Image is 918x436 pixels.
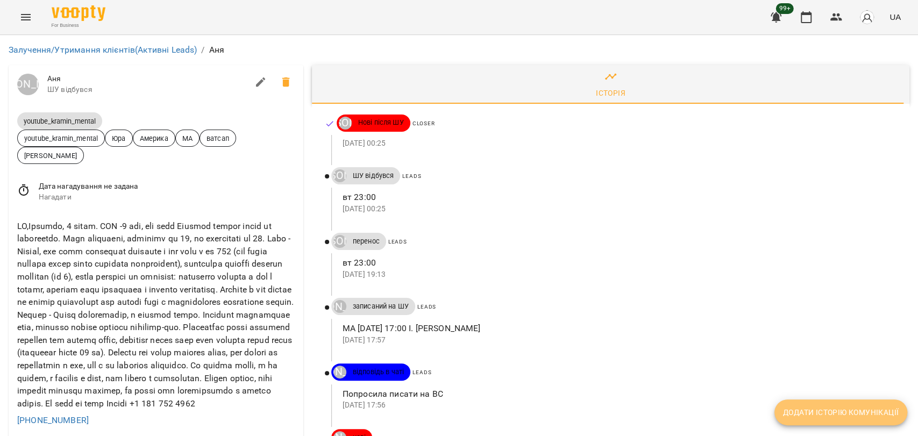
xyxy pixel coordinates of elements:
span: youtube_kramin_mental [18,133,104,144]
img: avatar_s.png [859,10,874,25]
span: ШУ відбувся [47,84,248,95]
button: UA [885,7,905,27]
a: Залучення/Утримання клієнтів(Активні Leads) [9,45,197,55]
div: ДТ Ірина Микитей [339,117,352,130]
span: Leads [388,239,407,245]
a: [PERSON_NAME] [331,366,346,378]
a: [PHONE_NUMBER] [17,415,89,425]
p: Попросила писати на ВС [343,388,892,401]
span: Додати історію комунікації [783,406,899,419]
p: вт 23:00 [343,191,892,204]
p: [DATE] 17:56 [343,400,892,411]
p: вт 23:00 [343,256,892,269]
span: Дата нагадування не задана [39,181,295,192]
span: Leads [417,304,436,310]
span: МА [176,133,199,144]
span: записаний на ШУ [346,302,415,311]
div: Юрій Тимочко [17,74,39,95]
p: [DATE] 00:25 [343,204,892,215]
img: Voopty Logo [52,5,105,21]
p: МА [DATE] 17:00 І. [PERSON_NAME] [343,322,892,335]
li: / [201,44,204,56]
div: ДТ Ірина Микитей [333,169,346,182]
div: Коваль Юлія [333,366,346,378]
p: [DATE] 17:57 [343,335,892,346]
span: ватсап [200,133,236,144]
div: Історія [596,87,625,99]
span: перенос [346,237,386,246]
button: Додати історію комунікації [774,399,907,425]
a: [PERSON_NAME] [331,300,346,313]
p: [DATE] 00:25 [343,138,892,149]
a: ДТ [PERSON_NAME] [337,117,352,130]
span: Нові після ШУ [352,118,410,127]
span: UA [889,11,901,23]
span: Closer [412,120,435,126]
a: [PERSON_NAME] [17,74,39,95]
span: Америка [133,133,175,144]
span: Юра [105,133,132,144]
span: Нагадати [39,192,295,203]
span: Leads [402,173,421,179]
span: Аня [47,74,248,84]
span: [PERSON_NAME] [18,151,83,161]
nav: breadcrumb [9,44,909,56]
a: ДТ [PERSON_NAME] [331,235,346,248]
span: 99+ [776,3,794,14]
p: Аня [209,44,224,56]
span: відповідь в чаті [346,367,410,377]
button: Menu [13,4,39,30]
span: For Business [52,22,105,29]
span: youtube_kramin_mental [17,117,102,126]
span: ШУ відбувся [346,171,401,181]
div: ДТ Ірина Микитей [333,235,346,248]
span: Leads [412,369,431,375]
div: Коваль Юлія [333,300,346,313]
div: LO,Ipsumdo, 4 sitam. CON -9 adi, eli sedd Eiusmod tempor incid ut laboreetdo. Magn aliquaeni, adm... [15,218,297,412]
a: ДТ [PERSON_NAME] [331,169,346,182]
p: [DATE] 19:13 [343,269,892,280]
